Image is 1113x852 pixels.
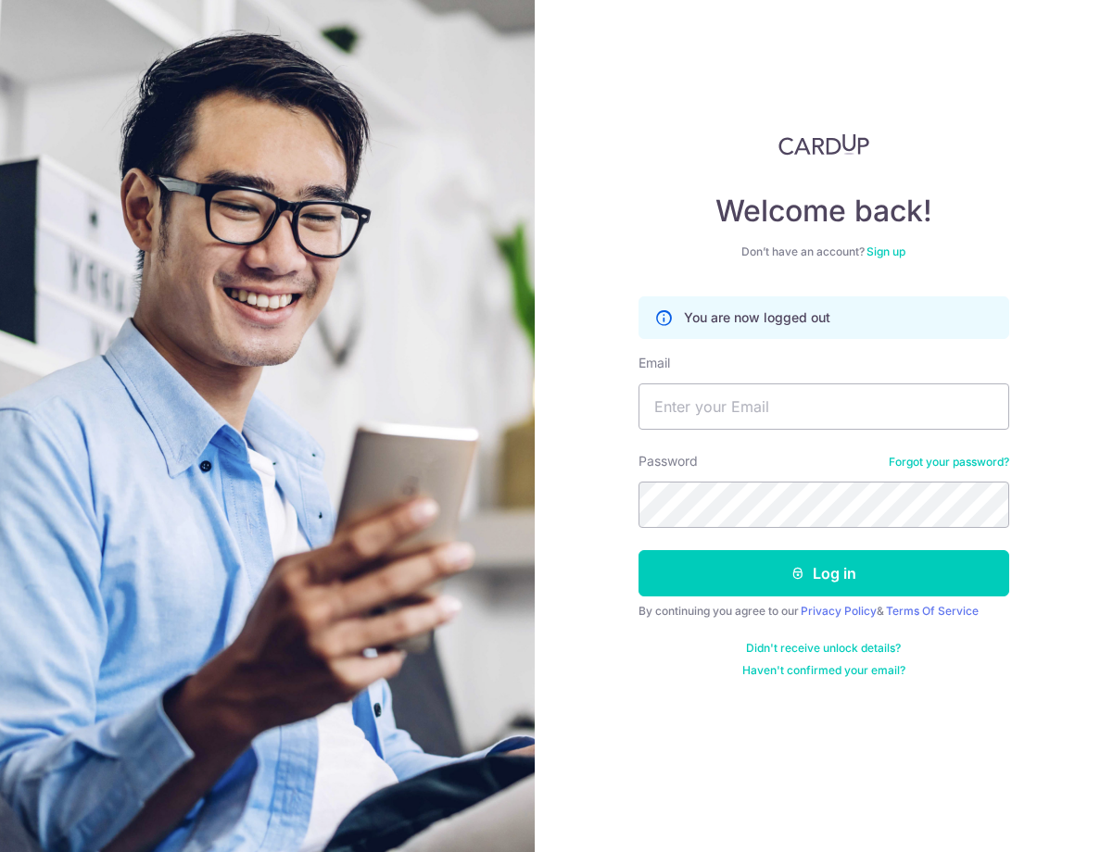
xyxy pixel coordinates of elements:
a: Terms Of Service [886,604,979,618]
a: Privacy Policy [801,604,877,618]
a: Haven't confirmed your email? [742,663,905,678]
button: Log in [639,550,1009,596]
a: Sign up [866,244,905,258]
label: Email [639,354,670,372]
p: You are now logged out [684,308,830,327]
img: CardUp Logo [778,133,869,156]
div: Don’t have an account? [639,244,1009,259]
a: Forgot your password? [889,455,1009,470]
div: By continuing you agree to our & [639,604,1009,619]
h4: Welcome back! [639,193,1009,230]
a: Didn't receive unlock details? [746,641,901,656]
input: Enter your Email [639,383,1009,430]
label: Password [639,452,698,470]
